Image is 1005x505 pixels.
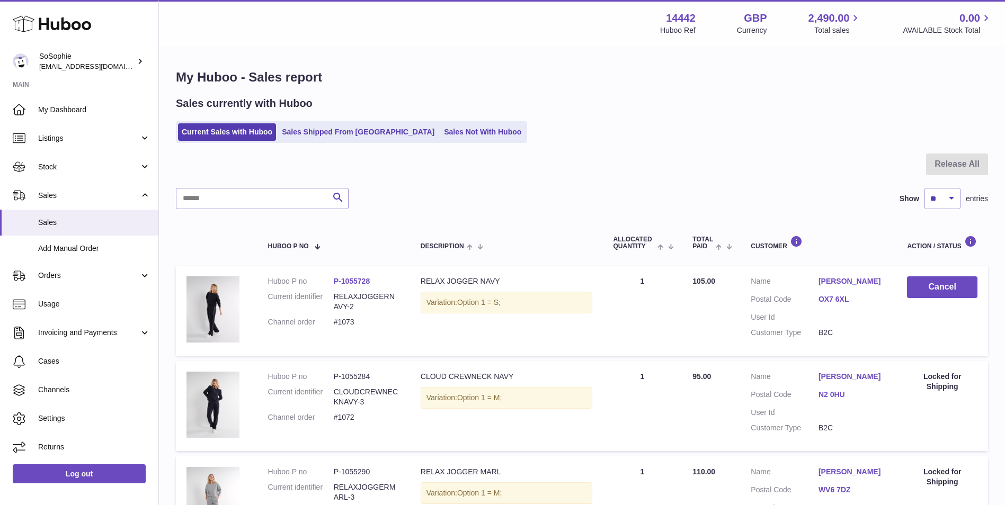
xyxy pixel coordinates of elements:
[421,482,592,504] div: Variation:
[334,482,399,502] dd: RELAXJOGGERMARL-3
[808,11,862,35] a: 2,490.00 Total sales
[178,123,276,141] a: Current Sales with Huboo
[421,276,592,286] div: RELAX JOGGER NAVY
[457,298,501,306] span: Option 1 = S;
[819,276,886,286] a: [PERSON_NAME]
[268,372,334,382] dt: Huboo P no
[268,276,334,286] dt: Huboo P no
[814,25,861,35] span: Total sales
[900,194,919,204] label: Show
[39,51,135,71] div: SoSophie
[334,372,399,382] dd: P-1055284
[334,292,399,312] dd: RELAXJOGGERNAVY-2
[959,11,980,25] span: 0.00
[38,385,150,395] span: Channels
[278,123,438,141] a: Sales Shipped From [GEOGRAPHIC_DATA]
[268,482,334,502] dt: Current identifier
[38,356,150,366] span: Cases
[38,328,139,338] span: Invoicing and Payments
[457,393,502,402] span: Option 1 = M;
[819,467,886,477] a: [PERSON_NAME]
[819,390,886,400] a: N2 0HU
[819,294,886,304] a: OX7 6XL
[38,191,139,201] span: Sales
[692,277,715,285] span: 105.00
[440,123,525,141] a: Sales Not With Huboo
[268,467,334,477] dt: Huboo P no
[819,328,886,338] dd: B2C
[38,162,139,172] span: Stock
[692,236,713,250] span: Total paid
[268,387,334,407] dt: Current identifier
[751,276,819,289] dt: Name
[737,25,767,35] div: Currency
[903,25,992,35] span: AVAILABLE Stock Total
[751,236,886,250] div: Customer
[751,328,819,338] dt: Customer Type
[186,276,239,342] img: SIDE1_c89ec63e-fe19-4d0b-8cc1-ae2306047dcf.jpg
[268,292,334,312] dt: Current identifier
[421,467,592,477] div: RELAX JOGGER MARL
[176,69,988,86] h1: My Huboo - Sales report
[907,236,977,250] div: Action / Status
[268,317,334,327] dt: Channel order
[334,277,370,285] a: P-1055728
[457,489,502,497] span: Option 1 = M;
[751,312,819,322] dt: User Id
[13,53,29,69] img: internalAdmin-14442@internal.huboo.com
[421,387,592,409] div: Variation:
[660,25,696,35] div: Huboo Ref
[751,408,819,418] dt: User Id
[903,11,992,35] a: 0.00 AVAILABLE Stock Total
[421,243,464,250] span: Description
[613,236,655,250] span: ALLOCATED Quantity
[268,412,334,422] dt: Channel order
[603,361,682,451] td: 1
[751,467,819,480] dt: Name
[692,467,715,476] span: 110.00
[334,317,399,327] dd: #1073
[907,372,977,392] div: Locked for Shipping
[186,372,239,438] img: FRONT1_377b6c84-9543-4191-9d0e-4a75e9fc1006.jpg
[819,372,886,382] a: [PERSON_NAME]
[751,423,819,433] dt: Customer Type
[907,276,977,298] button: Cancel
[907,467,977,487] div: Locked for Shipping
[751,390,819,402] dt: Postal Code
[334,467,399,477] dd: P-1055290
[176,96,313,111] h2: Sales currently with Huboo
[38,218,150,228] span: Sales
[692,372,711,381] span: 95.00
[751,294,819,307] dt: Postal Code
[334,412,399,422] dd: #1072
[666,11,696,25] strong: 14442
[819,485,886,495] a: WV6 7DZ
[38,105,150,115] span: My Dashboard
[966,194,988,204] span: entries
[13,464,146,483] a: Log out
[39,62,156,70] span: [EMAIL_ADDRESS][DOMAIN_NAME]
[38,413,150,423] span: Settings
[603,266,682,356] td: 1
[819,423,886,433] dd: B2C
[421,292,592,313] div: Variation:
[38,244,150,254] span: Add Manual Order
[38,133,139,143] span: Listings
[808,11,850,25] span: 2,490.00
[751,485,819,498] dt: Postal Code
[751,372,819,384] dt: Name
[38,299,150,309] span: Usage
[38,270,139,281] span: Orders
[334,387,399,407] dd: CLOUDCREWNECKNAVY-3
[38,442,150,452] span: Returns
[744,11,767,25] strong: GBP
[421,372,592,382] div: CLOUD CREWNECK NAVY
[268,243,309,250] span: Huboo P no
